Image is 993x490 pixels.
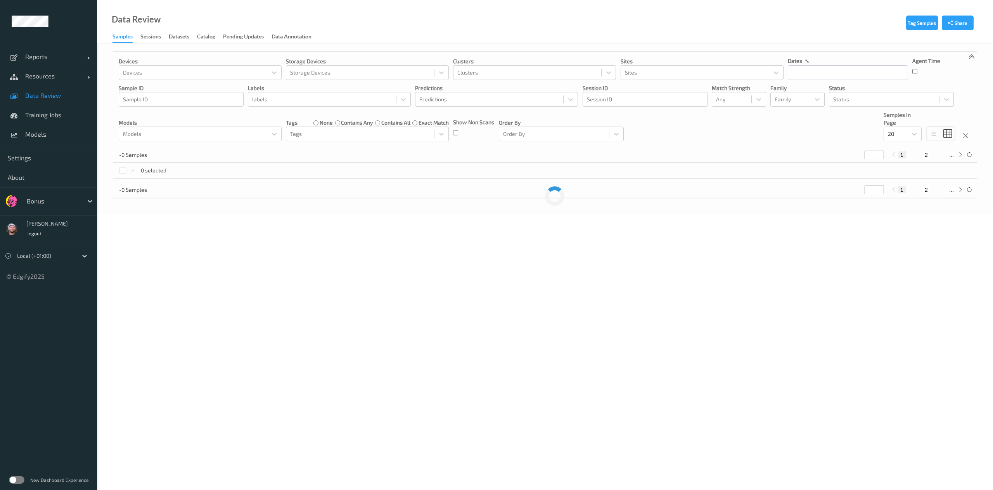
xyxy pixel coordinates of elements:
a: Pending Updates [223,31,272,42]
label: none [320,119,333,127]
button: 1 [898,151,906,158]
p: Sample ID [119,84,244,92]
p: Session ID [583,84,708,92]
button: ... [947,151,956,158]
p: dates [788,57,802,65]
p: Sites [621,57,784,65]
button: 1 [898,186,906,193]
label: contains any [341,119,373,127]
p: Family [770,84,825,92]
p: ~0 Samples [119,151,177,159]
div: Data Review [112,16,161,23]
button: Share [942,16,974,30]
div: Sessions [140,33,161,42]
p: Tags [286,119,298,127]
p: 0 selected [141,167,166,174]
p: Samples In Page [884,111,922,127]
label: contains all [381,119,410,127]
p: labels [248,84,411,92]
p: Match Strength [712,84,766,92]
p: Order By [499,119,624,127]
p: Predictions [415,84,578,92]
button: 2 [922,151,930,158]
div: Catalog [197,33,215,42]
button: Tag Samples [906,16,938,30]
p: Agent Time [912,57,940,65]
p: Storage Devices [286,57,449,65]
p: ~0 Samples [119,186,177,194]
div: Datasets [169,33,189,42]
p: Devices [119,57,282,65]
a: Samples [112,31,140,43]
button: 2 [922,186,930,193]
div: Data Annotation [272,33,311,42]
div: Pending Updates [223,33,264,42]
button: ... [947,186,956,193]
label: exact match [419,119,449,127]
a: Sessions [140,31,169,42]
a: Data Annotation [272,31,319,42]
div: Samples [112,33,133,43]
p: Show Non Scans [453,118,494,126]
p: Clusters [453,57,616,65]
p: Models [119,119,282,127]
p: Status [829,84,954,92]
a: Datasets [169,31,197,42]
a: Catalog [197,31,223,42]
